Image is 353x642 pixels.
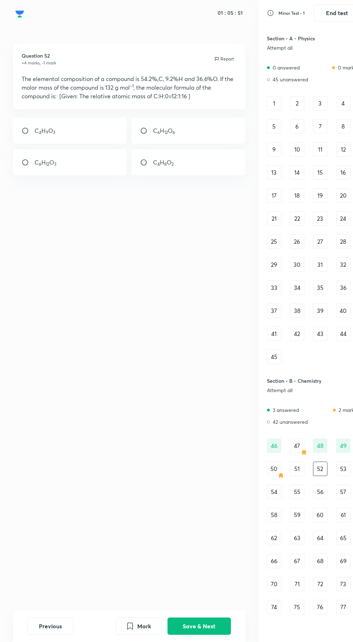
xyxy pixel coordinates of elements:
div: 12 [336,142,350,157]
div: 74 [267,600,281,614]
div: 48 [313,439,327,453]
h5: Section - A - Physics [267,35,332,42]
div: 32 [336,257,350,272]
div: 76 [313,600,327,614]
div: 77 [336,600,350,614]
div: 33 [267,280,281,295]
button: Previous [27,618,73,635]
sub: 4 [39,130,41,135]
div: 39 [313,304,327,318]
div: 69 [336,554,350,568]
div: 11 [313,142,327,157]
div: 20 [336,188,350,203]
p: 42 unanswered [273,418,308,426]
div: 29 [267,257,281,272]
h5: Section - B - Chemistry [267,377,332,385]
div: 30 [290,257,304,272]
div: 35 [313,280,327,295]
p: Report [220,56,234,62]
div: 53 [336,462,350,476]
div: 25 [267,234,281,249]
div: 67 [290,554,304,568]
div: 3 [313,96,327,111]
h5: 51 [236,9,243,17]
sub: 4 [157,161,160,167]
div: 23 [313,211,327,226]
div: 66 [267,554,281,568]
sup: −1 [130,83,134,89]
h6: +4 marks, -1 mark [22,59,56,66]
div: 47 [290,439,304,453]
div: 2 [290,96,304,111]
div: 18 [290,188,304,203]
div: 62 [267,531,281,545]
div: 5 [267,119,281,134]
div: 9 [267,142,281,157]
div: 37 [267,304,281,318]
sub: 6 [39,161,41,167]
div: 16 [336,165,350,180]
img: report icon [214,56,220,62]
div: 31 [313,257,327,272]
div: 14 [290,165,304,180]
div: 56 [313,485,327,499]
div: 75 [290,600,304,614]
p: C H O [35,126,55,135]
div: Attempt all [267,387,332,393]
div: 1 [267,96,281,111]
div: 7 [313,119,327,134]
p: 45 unanswered [273,76,308,83]
sub: 2 [171,161,174,167]
div: 34 [290,280,304,295]
h5: Question 52 [22,52,56,59]
div: 61 [336,508,350,522]
div: 55 [290,485,304,499]
div: 21 [267,211,281,226]
div: 17 [267,188,281,203]
div: 46 [267,439,281,453]
div: 27 [313,234,327,249]
div: 42 [290,327,304,341]
div: 6 [290,119,304,134]
div: 54 [267,485,281,499]
div: 63 [290,531,304,545]
sub: 9 [46,130,48,135]
div: 19 [313,188,327,203]
button: Mark [116,618,162,635]
div: 10 [290,142,304,157]
div: 60 [313,508,327,522]
div: 71 [290,577,304,591]
sub: 6 [173,130,175,135]
p: C H O [153,158,174,167]
sub: 6 [157,130,160,135]
p: C H O [153,126,175,135]
div: 70 [267,577,281,591]
div: 64 [313,531,327,545]
div: 28 [336,234,350,249]
div: 41 [267,327,281,341]
div: 51 [290,462,304,476]
div: Attempt all [267,45,332,51]
button: Save & Next [167,618,231,635]
div: 44 [336,327,350,341]
div: 50 [267,462,281,476]
div: 52 [313,462,327,476]
div: 59 [290,508,304,522]
p: 3 answered [273,406,299,414]
sub: 3 [54,161,56,167]
div: 22 [290,211,304,226]
div: 73 [336,577,350,591]
div: 13 [267,165,281,180]
sub: 12 [46,161,49,167]
sub: 3 [53,130,55,135]
p: C H O [35,158,56,167]
div: 43 [313,327,327,341]
h5: 05 : [226,9,236,17]
div: 26 [290,234,304,249]
div: 24 [336,211,350,226]
div: 36 [336,280,350,295]
div: 45 [267,350,281,364]
sub: 12 [164,130,168,135]
div: 57 [336,485,350,499]
div: 38 [290,304,304,318]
